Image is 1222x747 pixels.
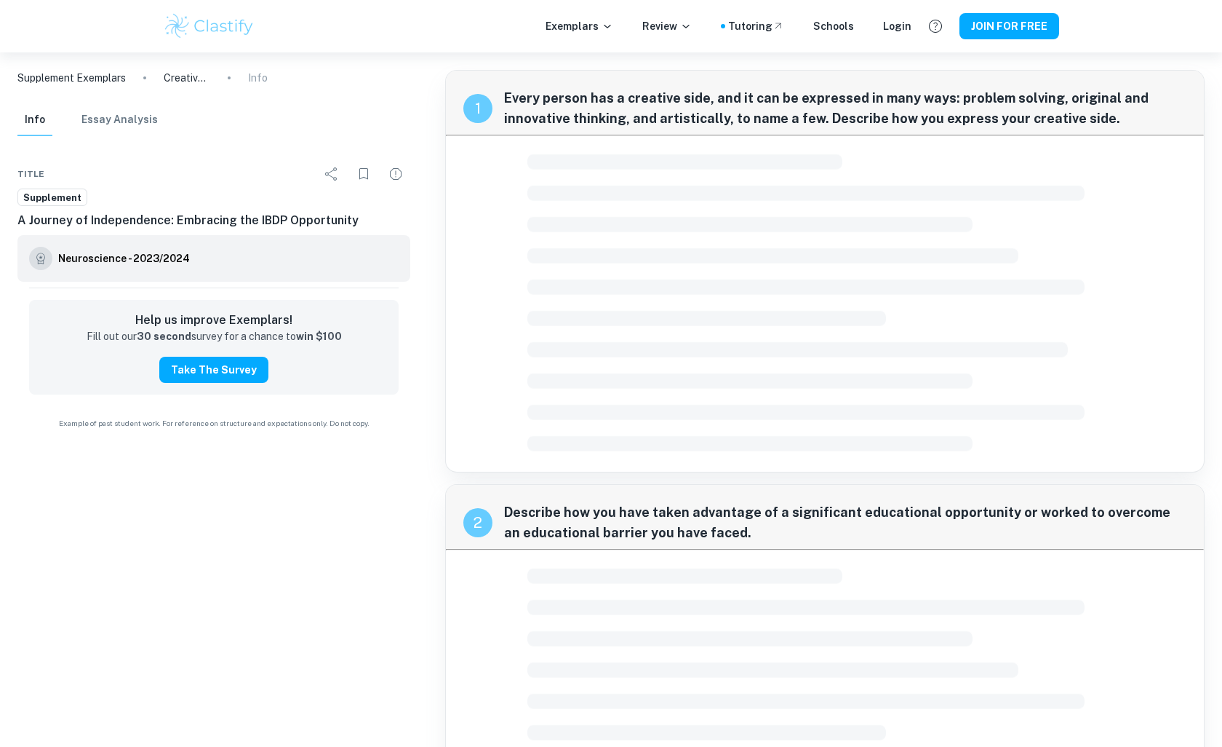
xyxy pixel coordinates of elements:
[163,12,255,41] img: Clastify logo
[959,13,1059,39] button: JOIN FOR FREE
[728,18,784,34] a: Tutoring
[87,329,342,345] p: Fill out our survey for a chance to
[813,18,854,34] a: Schools
[642,18,692,34] p: Review
[17,70,126,86] a: Supplement Exemplars
[164,70,210,86] p: Creative Problem Solving: Finding Solutions in the Everyday
[317,159,346,189] div: Share
[17,167,44,181] span: Title
[137,331,191,342] strong: 30 second
[248,70,268,86] p: Info
[463,94,492,123] div: recipe
[883,18,911,34] a: Login
[17,418,410,429] span: Example of past student work. For reference on structure and expectations only. Do not copy.
[58,247,190,270] a: Neuroscience - 2023/2024
[17,189,87,207] a: Supplement
[546,18,613,34] p: Exemplars
[296,331,342,342] strong: win $100
[349,159,378,189] div: Bookmark
[17,104,52,136] button: Info
[463,508,492,537] div: recipe
[41,312,387,329] h6: Help us improve Exemplars!
[58,250,190,266] h6: Neuroscience - 2023/2024
[17,212,410,229] h6: A Journey of Independence: Embracing the IBDP Opportunity
[159,357,268,383] button: Take the Survey
[81,104,158,136] button: Essay Analysis
[381,159,410,189] div: Report issue
[504,502,1186,543] span: Describe how you have taken advantage of a significant educational opportunity or worked to overc...
[923,14,948,39] button: Help and Feedback
[504,88,1186,129] span: Every person has a creative side, and it can be expressed in many ways: problem solving, original...
[18,191,87,205] span: Supplement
